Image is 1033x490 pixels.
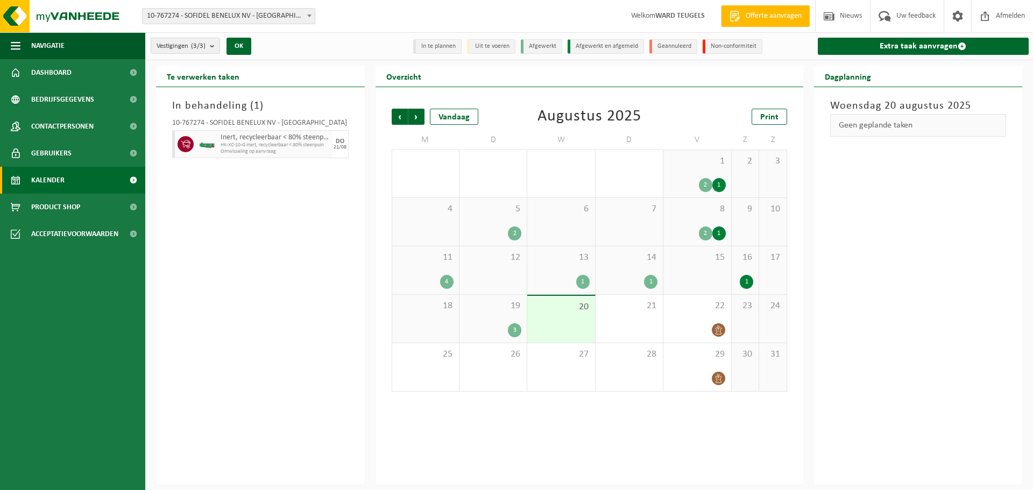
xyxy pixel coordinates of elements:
div: 1 [712,178,726,192]
td: Z [759,130,787,150]
div: Augustus 2025 [537,109,641,125]
span: 1 [669,155,725,167]
span: 21 [601,300,657,312]
div: Vandaag [430,109,478,125]
div: 3 [508,323,521,337]
span: 12 [465,252,521,264]
td: V [663,130,731,150]
span: 11 [398,252,454,264]
span: HK-XC-10-G inert, recycleerbaar < 80% steenpuin [221,142,330,148]
td: D [459,130,527,150]
div: 1 [712,226,726,240]
span: 24 [765,300,781,312]
span: Acceptatievoorwaarden [31,221,118,247]
span: 20 [533,301,589,313]
span: 8 [669,203,725,215]
li: Non-conformiteit [703,39,762,54]
li: Uit te voeren [467,39,515,54]
div: DO [336,138,344,145]
li: In te plannen [413,39,462,54]
span: 16 [737,252,753,264]
span: 26 [465,349,521,360]
span: 28 [601,349,657,360]
span: 13 [533,252,589,264]
span: Omwisseling op aanvraag [221,148,330,155]
span: Kalender [31,167,65,194]
span: 25 [398,349,454,360]
span: Offerte aanvragen [743,11,804,22]
span: 14 [601,252,657,264]
span: 7 [601,203,657,215]
span: 17 [765,252,781,264]
span: 23 [737,300,753,312]
span: Vestigingen [157,38,206,54]
span: 29 [669,349,725,360]
div: 10-767274 - SOFIDEL BENELUX NV - [GEOGRAPHIC_DATA] [172,119,349,130]
span: Bedrijfsgegevens [31,86,94,113]
h2: Overzicht [376,66,432,87]
span: 19 [465,300,521,312]
count: (3/3) [191,42,206,49]
span: 6 [533,203,589,215]
span: 10 [765,203,781,215]
div: 1 [644,275,657,289]
span: Contactpersonen [31,113,94,140]
strong: WARD TEUGELS [655,12,705,20]
a: Extra taak aanvragen [818,38,1029,55]
div: Geen geplande taken [830,114,1007,137]
span: 2 [737,155,753,167]
span: Product Shop [31,194,80,221]
div: 2 [508,226,521,240]
button: OK [227,38,251,55]
li: Afgewerkt [521,39,562,54]
div: 1 [576,275,590,289]
span: 27 [533,349,589,360]
a: Offerte aanvragen [721,5,810,27]
span: 4 [398,203,454,215]
span: Dashboard [31,59,72,86]
div: 4 [440,275,454,289]
img: HK-XC-10-GN-00 [199,140,215,148]
td: M [392,130,459,150]
li: Afgewerkt en afgemeld [568,39,644,54]
td: Z [732,130,759,150]
span: 18 [398,300,454,312]
span: 31 [765,349,781,360]
span: 10-767274 - SOFIDEL BENELUX NV - DUFFEL [142,8,315,24]
span: Volgende [408,109,424,125]
span: Navigatie [31,32,65,59]
h2: Te verwerken taken [156,66,250,87]
h3: In behandeling ( ) [172,98,349,114]
span: Print [760,113,779,122]
span: Inert, recycleerbaar < 80% steenpuin [221,133,330,142]
h2: Dagplanning [814,66,882,87]
div: 21/08 [334,145,346,150]
a: Print [752,109,787,125]
span: 10-767274 - SOFIDEL BENELUX NV - DUFFEL [143,9,315,24]
span: Vorige [392,109,408,125]
span: 9 [737,203,753,215]
span: 30 [737,349,753,360]
h3: Woensdag 20 augustus 2025 [830,98,1007,114]
span: 1 [254,101,260,111]
li: Geannuleerd [649,39,697,54]
div: 2 [699,178,712,192]
span: Gebruikers [31,140,72,167]
td: D [596,130,663,150]
div: 1 [740,275,753,289]
td: W [527,130,595,150]
span: 5 [465,203,521,215]
span: 22 [669,300,725,312]
div: 2 [699,226,712,240]
span: 3 [765,155,781,167]
button: Vestigingen(3/3) [151,38,220,54]
span: 15 [669,252,725,264]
